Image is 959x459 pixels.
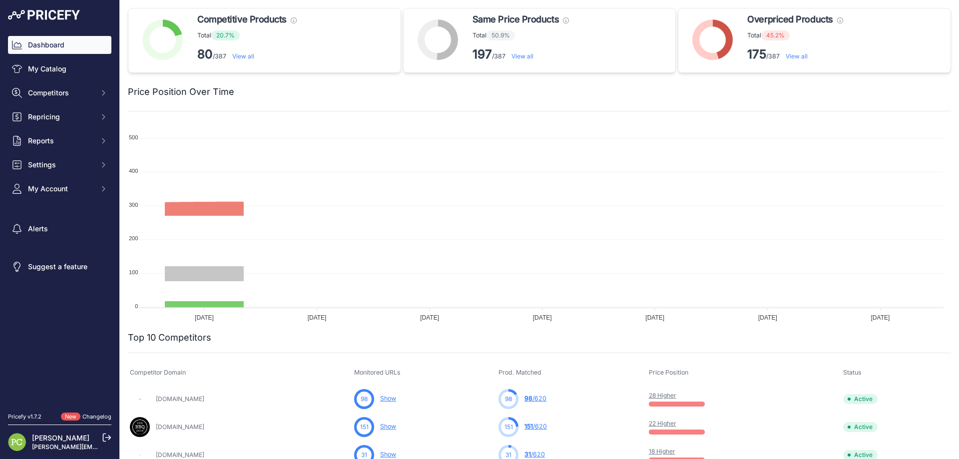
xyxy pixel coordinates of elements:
tspan: [DATE] [420,314,439,321]
span: 98 [361,395,368,404]
span: Same Price Products [473,12,559,26]
tspan: 0 [135,303,138,309]
a: [DOMAIN_NAME] [156,423,204,431]
span: Active [843,422,878,432]
span: My Account [28,184,93,194]
span: Monitored URLs [354,369,401,376]
span: New [61,413,80,421]
span: Overpriced Products [747,12,833,26]
button: Settings [8,156,111,174]
div: Pricefy v1.7.2 [8,413,41,421]
img: Pricefy Logo [8,10,80,20]
span: Competitors [28,88,93,98]
button: Repricing [8,108,111,126]
span: Active [843,394,878,404]
a: Alerts [8,220,111,238]
tspan: [DATE] [645,314,664,321]
span: Status [843,369,862,376]
span: Price Position [649,369,688,376]
a: Suggest a feature [8,258,111,276]
span: 98 [505,395,512,404]
span: Repricing [28,112,93,122]
tspan: [DATE] [195,314,214,321]
a: 22 Higher [649,420,676,427]
span: Competitor Domain [130,369,186,376]
span: 45.2% [761,30,790,40]
a: Show [380,451,396,458]
span: 151 [504,423,513,432]
tspan: 200 [129,235,138,241]
span: Reports [28,136,93,146]
p: /387 [197,46,297,62]
a: 31/620 [524,451,545,458]
span: 151 [360,423,369,432]
span: Competitive Products [197,12,287,26]
a: 98/620 [524,395,546,402]
h2: Top 10 Competitors [128,331,211,345]
span: 98 [524,395,532,402]
h2: Price Position Over Time [128,85,234,99]
p: Total [747,30,843,40]
p: Total [473,30,569,40]
a: 28 Higher [649,392,676,399]
span: 151 [524,423,533,430]
span: 31 [524,451,531,458]
a: View all [511,52,533,60]
a: [DOMAIN_NAME] [156,451,204,459]
tspan: [DATE] [308,314,327,321]
strong: 175 [747,47,766,61]
a: [PERSON_NAME][EMAIL_ADDRESS][DOMAIN_NAME] [32,443,186,451]
a: [PERSON_NAME] [32,434,89,442]
span: Settings [28,160,93,170]
strong: 80 [197,47,213,61]
tspan: 500 [129,134,138,140]
a: Changelog [82,413,111,420]
a: 151/620 [524,423,547,430]
tspan: 300 [129,202,138,208]
tspan: [DATE] [758,314,777,321]
tspan: 100 [129,269,138,275]
a: Show [380,423,396,430]
a: My Catalog [8,60,111,78]
tspan: 400 [129,168,138,174]
p: Total [197,30,297,40]
span: Prod. Matched [498,369,541,376]
a: Dashboard [8,36,111,54]
span: 20.7% [211,30,240,40]
a: Show [380,395,396,402]
tspan: [DATE] [871,314,890,321]
p: /387 [747,46,843,62]
a: View all [232,52,254,60]
span: 50.9% [486,30,515,40]
button: Competitors [8,84,111,102]
nav: Sidebar [8,36,111,401]
button: My Account [8,180,111,198]
strong: 197 [473,47,492,61]
p: /387 [473,46,569,62]
a: [DOMAIN_NAME] [156,395,204,403]
a: View all [786,52,808,60]
a: 18 Higher [649,448,675,455]
button: Reports [8,132,111,150]
tspan: [DATE] [533,314,552,321]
